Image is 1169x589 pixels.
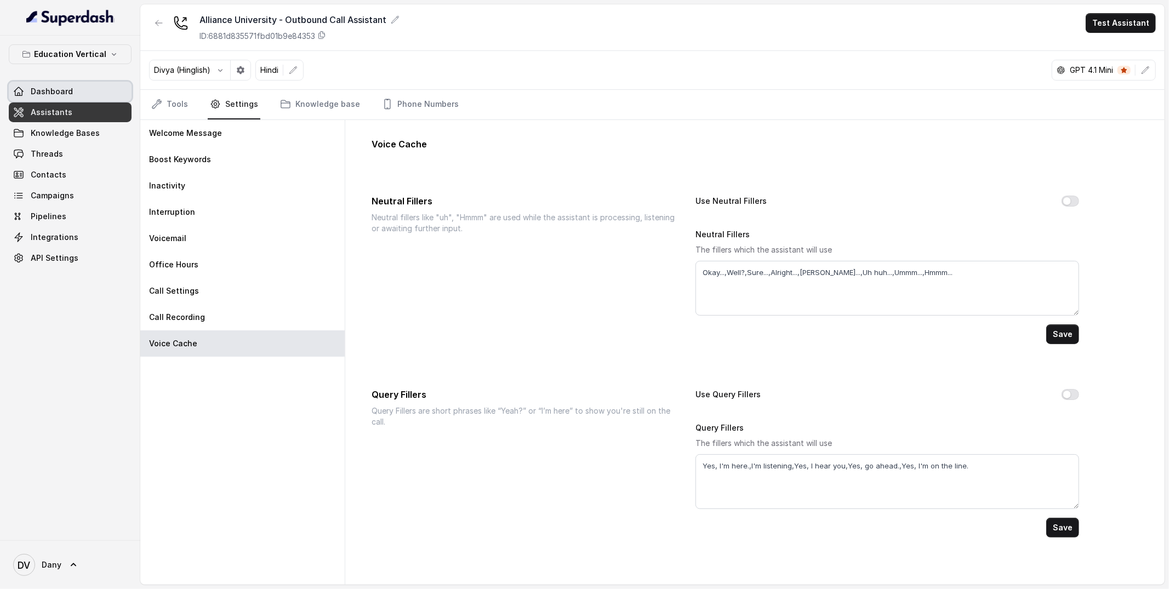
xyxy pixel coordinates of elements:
p: Query Fillers are short phrases like “Yeah?” or “I’m here” to show you're still on the call. [372,405,678,427]
textarea: Okay...,Well?,Sure...,Alright...,[PERSON_NAME]...,Uh huh...,Ummm...,Hmmm... [695,261,1079,316]
label: Neutral Fillers [695,230,750,239]
button: Save [1046,518,1079,537]
p: Voicemail [149,233,186,244]
a: Assistants [9,102,132,122]
textarea: Yes, I'm here.,I'm listening,Yes, I hear you,Yes, go ahead.,Yes, I'm on the line. [695,454,1079,509]
svg: openai logo [1057,66,1065,75]
img: light.svg [26,9,115,26]
a: Knowledge base [278,90,362,119]
button: Test Assistant [1086,13,1156,33]
span: API Settings [31,253,78,264]
p: Boost Keywords [149,154,211,165]
button: Save [1046,324,1079,344]
a: Dashboard [9,82,132,101]
a: API Settings [9,248,132,268]
p: Neutral Fillers [372,195,678,208]
a: Tools [149,90,190,119]
p: Hindi [260,65,278,76]
button: Education Vertical [9,44,132,64]
nav: Tabs [149,90,1156,119]
p: Neutral fillers like "uh", "Hmmm" are used while the assistant is processing, listening or awaiti... [372,212,678,234]
a: Integrations [9,227,132,247]
span: Dashboard [31,86,73,97]
p: Voice Cache [372,138,1138,151]
p: ID: 6881d835571fbd01b9e84353 [199,31,315,42]
label: Use Query Fillers [695,388,761,401]
span: Campaigns [31,190,74,201]
a: Phone Numbers [380,90,461,119]
p: The fillers which the assistant will use [695,243,1079,256]
p: The fillers which the assistant will use [695,437,1079,450]
a: Pipelines [9,207,132,226]
p: Query Fillers [372,388,678,401]
p: Divya (Hinglish) [154,65,210,76]
span: Integrations [31,232,78,243]
span: Assistants [31,107,72,118]
span: Contacts [31,169,66,180]
span: Dany [42,559,61,570]
a: Knowledge Bases [9,123,132,143]
a: Threads [9,144,132,164]
p: Voice Cache [149,338,197,349]
a: Settings [208,90,260,119]
p: Inactivity [149,180,185,191]
div: Alliance University - Outbound Call Assistant [199,13,400,26]
a: Contacts [9,165,132,185]
span: Knowledge Bases [31,128,100,139]
p: GPT 4.1 Mini [1070,65,1113,76]
p: Education Vertical [34,48,106,61]
span: Pipelines [31,211,66,222]
p: Office Hours [149,259,198,270]
p: Welcome Message [149,128,222,139]
label: Query Fillers [695,423,744,432]
text: DV [18,559,31,571]
a: Dany [9,550,132,580]
p: Call Settings [149,285,199,296]
a: Campaigns [9,186,132,205]
p: Call Recording [149,312,205,323]
label: Use Neutral Fillers [695,195,767,208]
p: Interruption [149,207,195,218]
span: Threads [31,148,63,159]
